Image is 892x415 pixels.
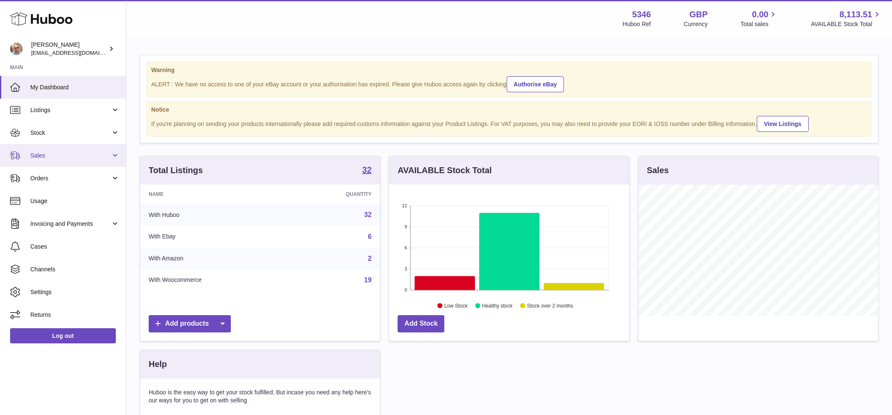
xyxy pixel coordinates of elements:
h3: AVAILABLE Stock Total [398,165,491,176]
text: 6 [405,245,407,250]
a: 8,113.51 AVAILABLE Stock Total [811,9,882,28]
a: 32 [362,166,371,176]
a: 0.00 Total sales [740,9,778,28]
td: With Amazon [140,248,289,270]
div: [PERSON_NAME] [31,41,107,57]
text: Low Stock [444,303,468,309]
span: Sales [30,152,111,160]
div: ALERT : We have no access to one of your eBay account or your authorisation has expired. Please g... [151,75,867,92]
p: Huboo is the easy way to get your stock fulfilled. But incase you need any help here's our ways f... [149,388,371,404]
text: 3 [405,266,407,271]
strong: Warning [151,66,867,74]
span: [EMAIL_ADDRESS][DOMAIN_NAME] [31,49,124,56]
span: Listings [30,106,111,114]
strong: 5346 [632,9,651,20]
h3: Help [149,359,167,370]
span: Invoicing and Payments [30,220,111,228]
a: Authorise eBay [507,76,564,92]
a: 6 [368,233,371,240]
a: View Listings [757,116,809,132]
div: Currency [684,20,708,28]
text: Healthy stock [482,303,513,309]
span: Settings [30,288,120,296]
span: Stock [30,129,111,137]
h3: Sales [647,165,669,176]
td: With Ebay [140,226,289,248]
td: With Woocommerce [140,269,289,291]
div: If you're planning on sending your products internationally please add required customs informati... [151,115,867,132]
div: Huboo Ref [623,20,651,28]
a: Log out [10,328,116,343]
span: Usage [30,197,120,205]
img: support@radoneltd.co.uk [10,43,23,55]
text: 0 [405,287,407,292]
a: 2 [368,255,371,262]
th: Name [140,185,289,204]
a: 19 [364,276,372,284]
th: Quantity [289,185,380,204]
h3: Total Listings [149,165,203,176]
span: 8,113.51 [839,9,872,20]
span: AVAILABLE Stock Total [811,20,882,28]
strong: 32 [362,166,371,174]
span: My Dashboard [30,83,120,91]
a: Add Stock [398,315,444,332]
span: Channels [30,265,120,273]
text: 12 [402,203,407,208]
td: With Huboo [140,204,289,226]
span: 0.00 [752,9,769,20]
strong: Notice [151,106,867,114]
a: 32 [364,211,372,218]
span: Orders [30,174,111,182]
text: Stock over 2 months [527,303,573,309]
strong: GBP [689,9,708,20]
span: Cases [30,243,120,251]
text: 9 [405,224,407,229]
a: Add products [149,315,231,332]
span: Total sales [740,20,778,28]
span: Returns [30,311,120,319]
